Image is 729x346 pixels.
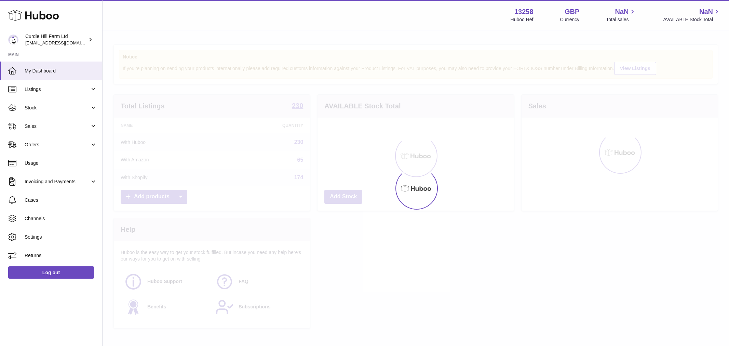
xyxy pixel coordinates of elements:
span: [EMAIL_ADDRESS][DOMAIN_NAME] [25,40,100,45]
span: Invoicing and Payments [25,178,90,185]
span: Total sales [606,16,636,23]
strong: GBP [565,7,579,16]
span: Orders [25,142,90,148]
span: AVAILABLE Stock Total [663,16,721,23]
span: My Dashboard [25,68,97,74]
span: Cases [25,197,97,203]
div: Curdle Hill Farm Ltd [25,33,87,46]
span: Stock [25,105,90,111]
a: Log out [8,266,94,279]
strong: 13258 [514,7,534,16]
span: NaN [615,7,629,16]
span: Usage [25,160,97,167]
a: NaN Total sales [606,7,636,23]
div: Huboo Ref [511,16,534,23]
span: NaN [699,7,713,16]
span: Returns [25,252,97,259]
span: Settings [25,234,97,240]
a: NaN AVAILABLE Stock Total [663,7,721,23]
img: internalAdmin-13258@internal.huboo.com [8,35,18,45]
div: Currency [560,16,580,23]
span: Sales [25,123,90,130]
span: Channels [25,215,97,222]
span: Listings [25,86,90,93]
